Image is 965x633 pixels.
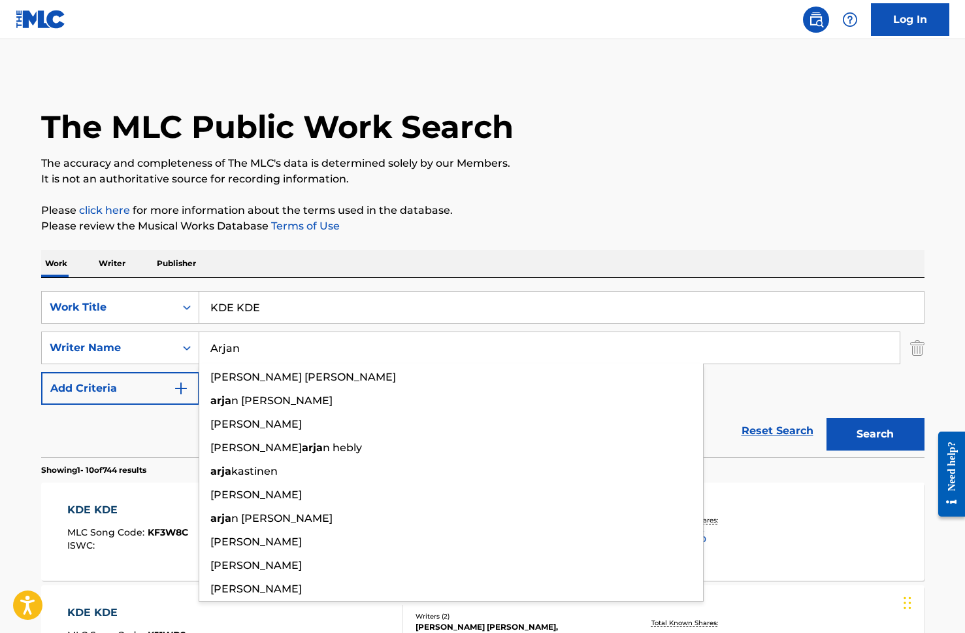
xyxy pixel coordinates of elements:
div: Drag [904,583,911,623]
div: Writer Name [50,340,167,356]
span: [PERSON_NAME] [210,559,302,572]
p: Total Known Shares: [651,618,721,628]
span: [PERSON_NAME] [210,441,302,454]
div: Help [837,7,863,33]
p: It is not an authoritative source for recording information. [41,171,924,187]
span: kastinen [231,465,278,477]
img: search [808,12,824,27]
iframe: Resource Center [928,422,965,527]
div: KDE KDE [67,502,188,518]
img: MLC Logo [16,10,66,29]
div: KDE KDE [67,605,186,621]
p: Writer [95,250,129,277]
span: MLC Song Code : [67,526,148,538]
span: n hebly [323,441,362,454]
strong: arja [210,394,231,407]
span: [PERSON_NAME] [210,583,302,595]
strong: arja [302,441,323,454]
span: n [PERSON_NAME] [231,394,333,407]
button: Add Criteria [41,372,199,405]
span: [PERSON_NAME] [210,488,302,501]
div: Work Title [50,299,167,315]
a: KDE KDEMLC Song Code:KF3W8CISWC:Writers (3)[PERSON_NAME], [PERSON_NAME], [PERSON_NAME] DEVRecordi... [41,483,924,581]
p: Please for more information about the terms used in the database. [41,203,924,218]
a: Reset Search [735,417,820,445]
a: click here [79,204,130,216]
p: Showing 1 - 10 of 744 results [41,464,146,476]
span: KF3W8C [148,526,188,538]
span: [PERSON_NAME] [210,418,302,430]
div: Writers ( 2 ) [416,611,613,621]
p: Work [41,250,71,277]
form: Search Form [41,291,924,457]
p: Please review the Musical Works Database [41,218,924,234]
span: [PERSON_NAME] [210,536,302,548]
h1: The MLC Public Work Search [41,107,514,146]
img: Delete Criterion [910,332,924,364]
a: Terms of Use [269,220,340,232]
a: Public Search [803,7,829,33]
span: n [PERSON_NAME] [231,512,333,524]
strong: arja [210,465,231,477]
img: help [842,12,858,27]
p: Publisher [153,250,200,277]
span: ISWC : [67,539,98,551]
button: Search [826,418,924,451]
span: [PERSON_NAME] [PERSON_NAME] [210,371,396,383]
img: 9d2ae6d4665cec9f34b9.svg [173,381,189,396]
strong: arja [210,512,231,524]
p: The accuracy and completeness of The MLC's data is determined solely by our Members. [41,156,924,171]
a: Log In [871,3,949,36]
iframe: Chat Widget [900,570,965,633]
